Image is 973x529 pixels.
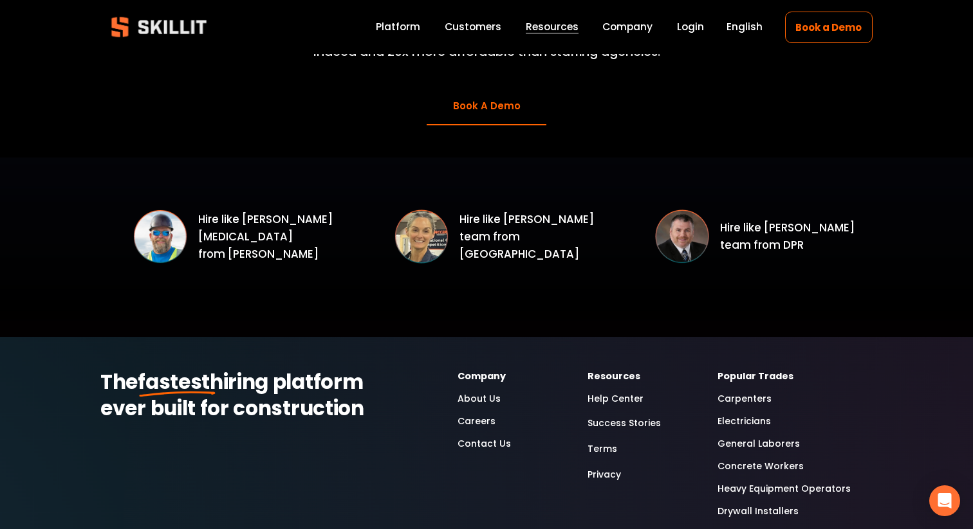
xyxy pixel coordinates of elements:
[458,414,496,429] a: Careers
[376,19,420,36] a: Platform
[100,368,138,396] strong: The
[929,485,960,516] div: Open Intercom Messenger
[718,504,799,519] a: Drywall Installers
[718,481,851,496] a: Heavy Equipment Operators
[718,459,804,474] a: Concrete Workers
[526,19,579,36] a: folder dropdown
[588,415,661,432] a: Success Stories
[458,436,511,451] a: Contact Us
[718,436,800,451] a: General Laborers
[459,211,612,263] p: Hire like [PERSON_NAME] team from [GEOGRAPHIC_DATA]
[588,391,644,406] a: Help Center
[198,211,351,263] p: Hire like [PERSON_NAME][MEDICAL_DATA] from [PERSON_NAME]
[588,440,617,458] a: Terms
[718,414,771,429] a: Electricians
[445,19,501,36] a: Customers
[458,391,501,406] a: About Us
[264,22,710,62] p: From speciality trades to enterprise contractors, Skillit is 10x faster than Indeed and 20x more ...
[727,19,763,36] div: language picker
[588,466,621,483] a: Privacy
[588,370,640,382] strong: Resources
[427,88,546,126] a: Book A Demo
[720,219,873,254] p: Hire like [PERSON_NAME] team from DPR
[458,370,506,382] strong: Company
[100,8,218,46] img: Skillit
[138,368,210,396] strong: fastest
[602,19,653,36] a: Company
[718,391,772,406] a: Carpenters
[718,370,793,382] strong: Popular Trades
[727,19,763,34] span: English
[677,19,704,36] a: Login
[526,19,579,34] span: Resources
[785,12,873,43] a: Book a Demo
[100,368,367,422] strong: hiring platform ever built for construction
